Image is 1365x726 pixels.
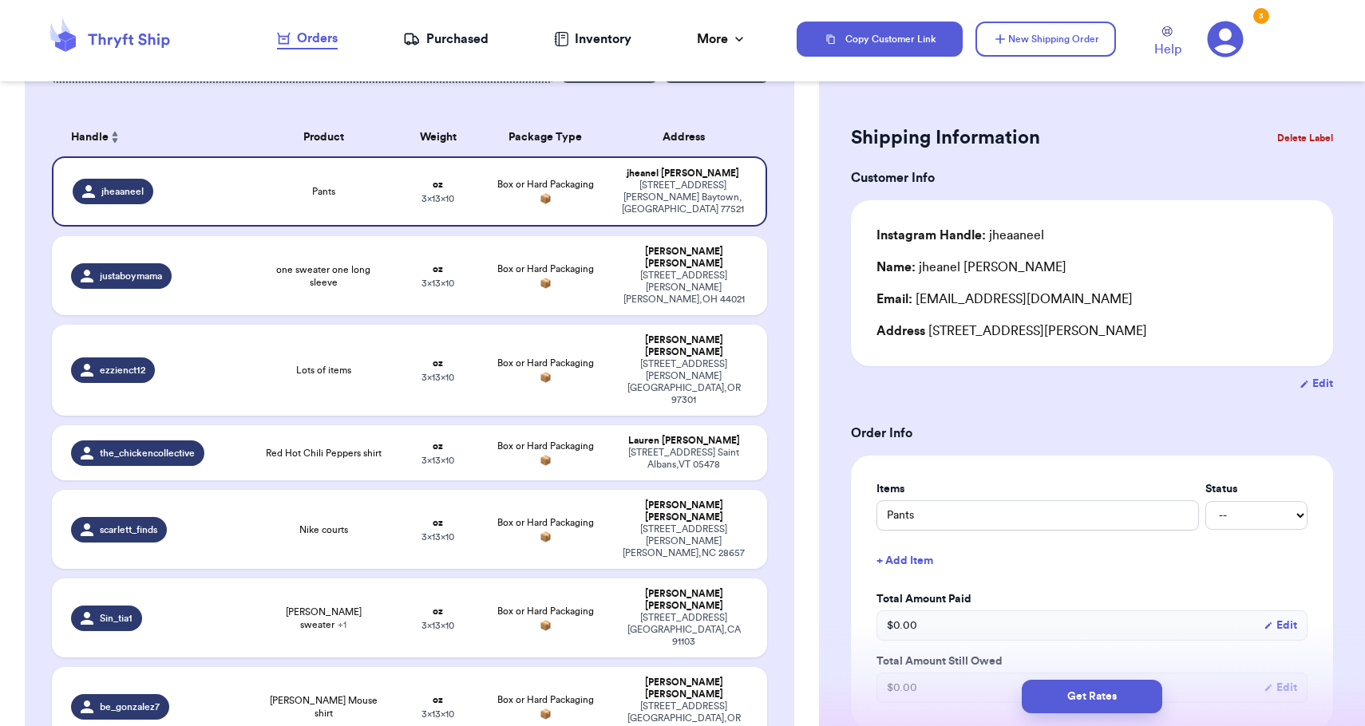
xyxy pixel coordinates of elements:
a: Purchased [403,30,489,49]
strong: oz [433,695,443,704]
span: $ 0.00 [887,617,917,633]
span: Handle [71,129,109,146]
div: [STREET_ADDRESS] Saint Albans , VT 05478 [619,447,748,471]
div: [STREET_ADDRESS][PERSON_NAME] [PERSON_NAME] , OH 44021 [619,270,748,306]
h3: Order Info [851,424,1333,443]
button: Get Rates [1022,680,1162,713]
a: 3 [1207,21,1244,57]
span: Box or Hard Packaging 📦 [497,606,594,630]
span: be_gonzalez7 [100,700,160,713]
label: Total Amount Paid [876,591,1308,607]
span: 3 x 13 x 10 [421,373,454,382]
th: Product [252,118,395,156]
h3: Customer Info [851,168,1333,187]
span: 3 x 13 x 10 [421,194,454,203]
div: jheaaneel [876,226,1044,245]
span: 3 x 13 x 10 [421,709,454,719]
span: Box or Hard Packaging 📦 [497,180,594,203]
button: Edit [1300,376,1333,392]
div: [EMAIL_ADDRESS][DOMAIN_NAME] [876,290,1308,309]
a: Inventory [554,30,631,49]
strong: oz [433,358,443,368]
div: [PERSON_NAME] [PERSON_NAME] [619,246,748,270]
span: Box or Hard Packaging 📦 [497,358,594,382]
h2: Shipping Information [851,125,1040,151]
div: [STREET_ADDRESS][PERSON_NAME] Baytown , [GEOGRAPHIC_DATA] 77521 [619,180,746,215]
span: Sin_tia1 [100,612,133,625]
span: scarlett_finds [100,523,157,536]
span: Box or Hard Packaging 📦 [497,518,594,542]
button: + Add Item [870,543,1314,578]
strong: oz [433,606,443,616]
button: Copy Customer Link [797,22,963,57]
div: jheanel [PERSON_NAME] [619,168,746,180]
div: 3 [1253,8,1269,24]
span: jheaaneel [101,185,144,198]
div: [STREET_ADDRESS] [GEOGRAPHIC_DATA] , CA 91103 [619,612,748,648]
strong: oz [433,441,443,451]
div: Orders [277,29,338,48]
strong: oz [433,518,443,527]
div: [PERSON_NAME] [PERSON_NAME] [619,334,748,358]
th: Weight [395,118,481,156]
span: [PERSON_NAME] Mouse shirt [262,694,386,720]
div: [PERSON_NAME] [PERSON_NAME] [619,588,748,612]
strong: oz [433,180,443,189]
div: Lauren [PERSON_NAME] [619,435,748,447]
div: More [697,30,747,49]
span: Email: [876,293,912,306]
a: Orders [277,29,338,49]
span: Box or Hard Packaging 📦 [497,441,594,465]
button: Delete Label [1271,120,1339,156]
button: New Shipping Order [975,22,1116,57]
span: 3 x 13 x 10 [421,532,454,542]
div: [STREET_ADDRESS][PERSON_NAME] [GEOGRAPHIC_DATA] , OR 97301 [619,358,748,406]
span: [PERSON_NAME] sweater [262,606,386,631]
div: [PERSON_NAME] [PERSON_NAME] [619,499,748,523]
span: Nike courts [299,523,348,536]
span: the_chickencollective [100,447,195,460]
span: + 1 [338,620,346,629]
span: 3 x 13 x 10 [421,456,454,465]
span: Lots of items [296,364,351,377]
span: Box or Hard Packaging 📦 [497,264,594,288]
span: justaboymama [100,270,162,282]
div: [STREET_ADDRESS][PERSON_NAME] [876,322,1308,341]
label: Total Amount Still Owed [876,653,1308,669]
span: one sweater one long sleeve [262,263,386,289]
span: Instagram Handle: [876,229,986,242]
div: jheanel [PERSON_NAME] [876,258,1066,277]
th: Package Type [481,118,610,156]
th: Address [610,118,767,156]
span: 3 x 13 x 10 [421,621,454,630]
label: Items [876,481,1199,497]
a: Help [1154,26,1181,59]
label: Status [1205,481,1308,497]
span: 3 x 13 x 10 [421,278,454,288]
span: Box or Hard Packaging 📦 [497,695,594,719]
button: Edit [1264,617,1297,633]
span: Address [876,325,925,337]
button: Sort ascending [109,128,121,147]
span: Help [1154,40,1181,59]
span: Name: [876,261,916,274]
span: Red Hot Chili Peppers shirt [266,447,382,460]
strong: oz [433,264,443,274]
div: [PERSON_NAME] [PERSON_NAME] [619,677,748,700]
span: Pants [312,185,335,198]
div: [STREET_ADDRESS][PERSON_NAME] [PERSON_NAME] , NC 28657 [619,523,748,559]
span: ezzienct12 [100,364,145,377]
